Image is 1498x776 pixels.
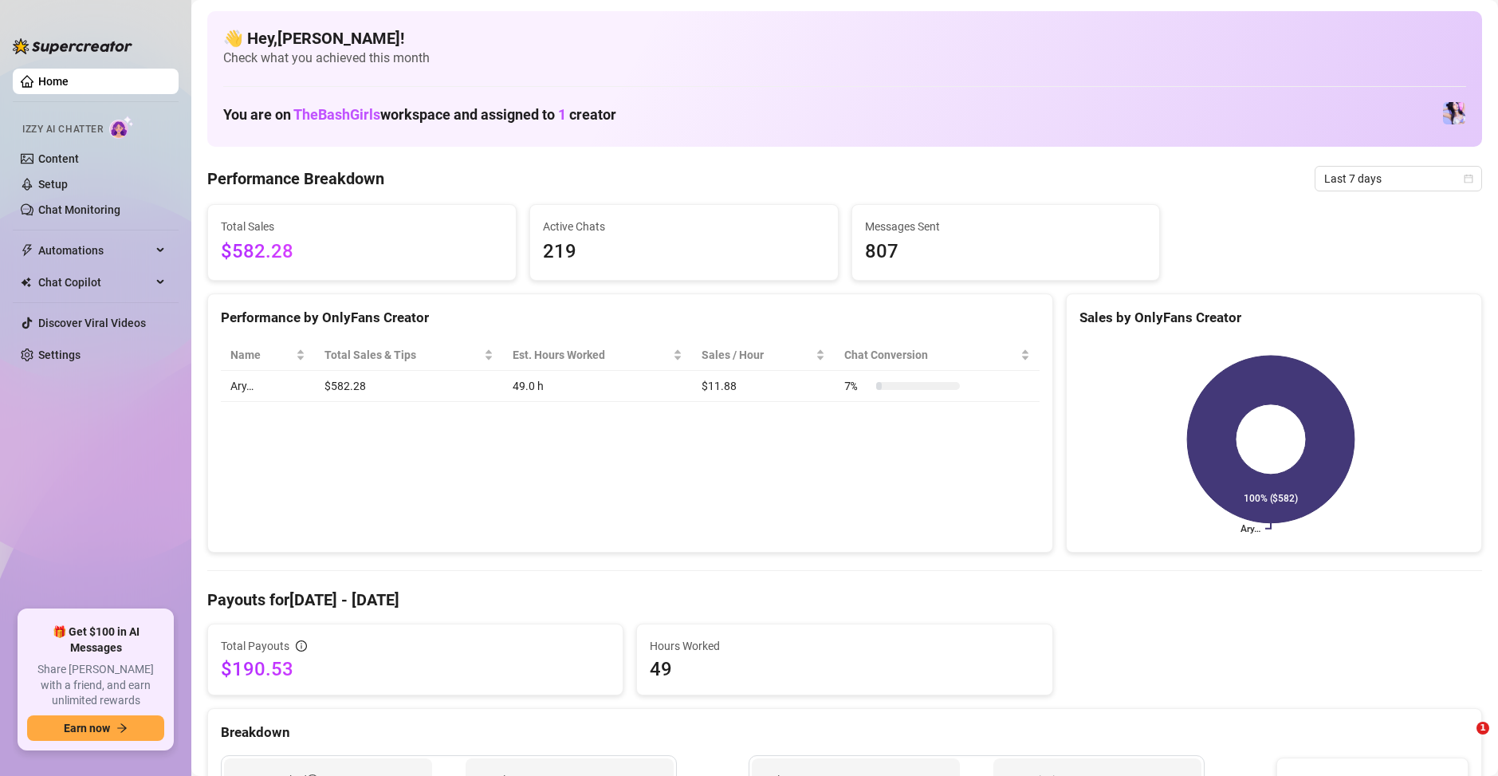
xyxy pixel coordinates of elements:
[109,116,134,139] img: AI Chatter
[21,277,31,288] img: Chat Copilot
[221,237,503,267] span: $582.28
[22,122,103,137] span: Izzy AI Chatter
[835,340,1040,371] th: Chat Conversion
[221,340,315,371] th: Name
[324,346,480,364] span: Total Sales & Tips
[221,656,610,682] span: $190.53
[207,589,1482,611] h4: Payouts for [DATE] - [DATE]
[702,346,812,364] span: Sales / Hour
[1240,523,1260,534] text: Ary…
[221,218,503,235] span: Total Sales
[221,307,1040,329] div: Performance by OnlyFans Creator
[223,27,1466,49] h4: 👋 Hey, [PERSON_NAME] !
[1079,307,1469,329] div: Sales by OnlyFans Creator
[38,75,69,88] a: Home
[38,238,151,263] span: Automations
[116,723,128,734] span: arrow-right
[543,218,825,235] span: Active Chats
[1444,722,1482,760] iframe: Intercom live chat
[21,244,33,257] span: thunderbolt
[1443,102,1465,124] img: Ary
[38,270,151,295] span: Chat Copilot
[844,377,870,395] span: 7 %
[27,715,164,741] button: Earn nowarrow-right
[558,106,566,123] span: 1
[1476,722,1489,735] span: 1
[315,340,502,371] th: Total Sales & Tips
[865,218,1147,235] span: Messages Sent
[38,203,120,216] a: Chat Monitoring
[315,371,502,402] td: $582.28
[650,637,1039,655] span: Hours Worked
[1464,174,1473,183] span: calendar
[221,722,1469,743] div: Breakdown
[221,371,315,402] td: Ary…
[27,624,164,656] span: 🎁 Get $100 in AI Messages
[692,340,835,371] th: Sales / Hour
[38,178,68,191] a: Setup
[650,656,1039,682] span: 49
[221,637,289,655] span: Total Payouts
[223,49,1466,67] span: Check what you achieved this month
[1324,167,1472,191] span: Last 7 days
[64,722,110,735] span: Earn now
[230,346,293,364] span: Name
[38,317,146,329] a: Discover Viral Videos
[223,106,616,124] h1: You are on workspace and assigned to creator
[543,237,825,267] span: 219
[38,152,79,165] a: Content
[207,167,384,190] h4: Performance Breakdown
[296,640,307,652] span: info-circle
[844,346,1017,364] span: Chat Conversion
[27,662,164,709] span: Share [PERSON_NAME] with a friend, and earn unlimited rewards
[13,38,132,54] img: logo-BBDzfeDw.svg
[293,106,380,123] span: TheBashGirls
[38,349,81,361] a: Settings
[503,371,692,402] td: 49.0 h
[865,237,1147,267] span: 807
[513,346,670,364] div: Est. Hours Worked
[692,371,835,402] td: $11.88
